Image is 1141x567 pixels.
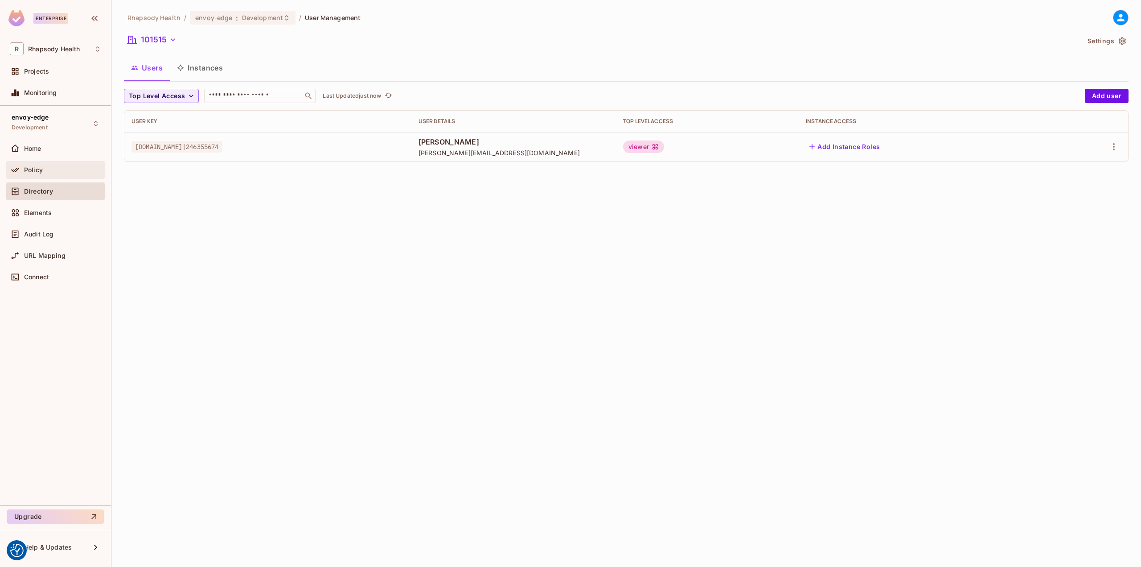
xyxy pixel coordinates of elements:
img: SReyMgAAAABJRU5ErkJggg== [8,10,25,26]
span: Top Level Access [129,91,185,102]
span: Development [12,124,48,131]
div: Instance Access [806,118,1043,125]
div: Enterprise [33,13,68,24]
span: : [235,14,238,21]
button: Top Level Access [124,89,199,103]
span: Click to refresh data [381,91,394,101]
div: viewer [623,141,664,153]
span: User Management [305,13,361,22]
div: Top Level Access [623,118,792,125]
button: Consent Preferences [10,544,24,557]
span: Projects [24,68,49,75]
span: Home [24,145,41,152]
button: Add user [1085,89,1129,103]
div: User Details [419,118,609,125]
span: Development [242,13,283,22]
p: Last Updated just now [323,92,381,99]
span: envoy-edge [195,13,232,22]
span: [DOMAIN_NAME]|246355674 [131,141,222,153]
span: Directory [24,188,53,195]
span: Audit Log [24,231,53,238]
span: refresh [385,91,392,100]
span: Policy [24,166,43,174]
li: / [299,13,301,22]
span: Help & Updates [24,544,72,551]
button: refresh [383,91,394,101]
span: the active workspace [127,13,181,22]
img: Revisit consent button [10,544,24,557]
span: URL Mapping [24,252,66,259]
span: Elements [24,209,52,216]
button: Settings [1084,34,1129,48]
span: [PERSON_NAME] [419,137,609,147]
li: / [184,13,186,22]
span: R [10,42,24,55]
span: envoy-edge [12,114,49,121]
span: Connect [24,273,49,281]
div: User Key [131,118,404,125]
span: Monitoring [24,89,57,96]
span: [PERSON_NAME][EMAIL_ADDRESS][DOMAIN_NAME] [419,149,609,157]
button: Instances [170,57,230,79]
button: Upgrade [7,509,104,524]
button: Add Instance Roles [806,140,883,154]
span: Workspace: Rhapsody Health [28,46,80,53]
button: Users [124,57,170,79]
button: 101515 [124,33,180,47]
